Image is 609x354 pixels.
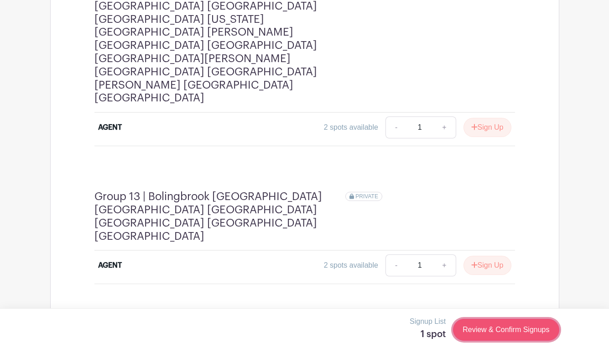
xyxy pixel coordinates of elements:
h4: Group 13 | Bolingbrook [GEOGRAPHIC_DATA] [GEOGRAPHIC_DATA] [GEOGRAPHIC_DATA] [GEOGRAPHIC_DATA] [G... [94,190,345,243]
a: + [433,254,456,276]
div: 2 spots available [324,260,378,271]
a: Review & Confirm Signups [453,319,559,341]
div: AGENT [98,260,122,271]
span: PRIVATE [355,193,378,200]
h5: 1 spot [410,329,446,340]
a: - [385,116,406,138]
div: AGENT [98,122,122,133]
a: + [433,116,456,138]
a: - [385,254,406,276]
button: Sign Up [463,118,511,137]
button: Sign Up [463,256,511,275]
p: Signup List [410,316,446,327]
div: 2 spots available [324,122,378,133]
